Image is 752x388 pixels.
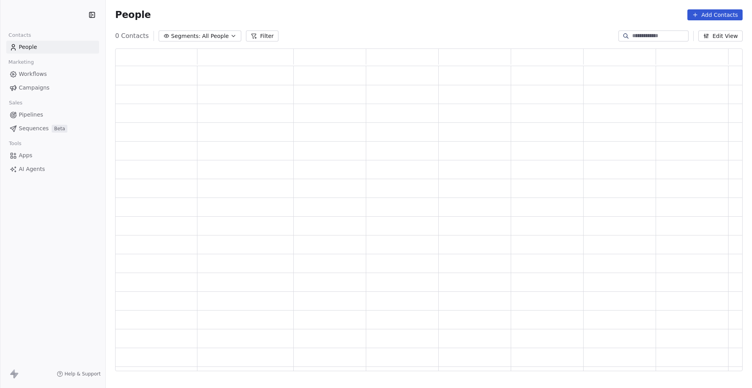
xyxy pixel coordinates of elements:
span: Sequences [19,124,49,133]
a: AI Agents [6,163,99,176]
a: Pipelines [6,108,99,121]
a: SequencesBeta [6,122,99,135]
a: Campaigns [6,81,99,94]
span: Pipelines [19,111,43,119]
span: Tools [5,138,25,149]
span: Beta [52,125,67,133]
span: People [19,43,37,51]
span: People [115,9,151,21]
button: Filter [246,31,278,41]
span: Apps [19,151,33,160]
span: AI Agents [19,165,45,173]
span: Help & Support [65,371,101,377]
a: Apps [6,149,99,162]
span: Workflows [19,70,47,78]
button: Add Contacts [687,9,743,20]
span: Segments: [171,32,201,40]
span: Contacts [5,29,34,41]
span: Campaigns [19,84,49,92]
span: 0 Contacts [115,31,149,41]
span: All People [202,32,229,40]
span: Marketing [5,56,37,68]
a: Help & Support [57,371,101,377]
a: Workflows [6,68,99,81]
button: Edit View [698,31,743,41]
a: People [6,41,99,54]
span: Sales [5,97,26,109]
